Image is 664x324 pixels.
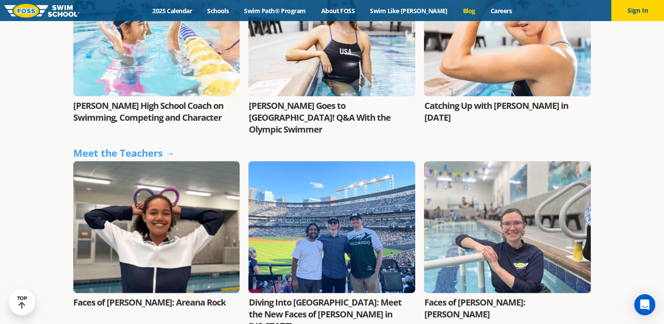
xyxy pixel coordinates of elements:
a: Meet the Teachers → [73,146,175,159]
div: Open Intercom Messenger [634,294,655,315]
a: 2025 Calendar [145,7,200,15]
a: Swim Path® Program [237,7,313,15]
a: Catching Up with [PERSON_NAME] in [DATE] [424,100,568,123]
a: About FOSS [313,7,363,15]
a: Blog [455,7,483,15]
a: [PERSON_NAME] High School Coach on Swimming, Competing and Character [73,100,223,123]
a: Careers [483,7,519,15]
a: Swim Like [PERSON_NAME] [363,7,456,15]
img: FOSS Swim School Logo [4,4,79,18]
a: [PERSON_NAME] Goes to [GEOGRAPHIC_DATA]! Q&A With the Olympic Swimmer [248,100,390,135]
a: Schools [200,7,237,15]
a: Faces of [PERSON_NAME]: [PERSON_NAME] [424,296,525,320]
a: Faces of [PERSON_NAME]: Areana Rock [73,296,226,308]
div: TOP [17,295,27,309]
